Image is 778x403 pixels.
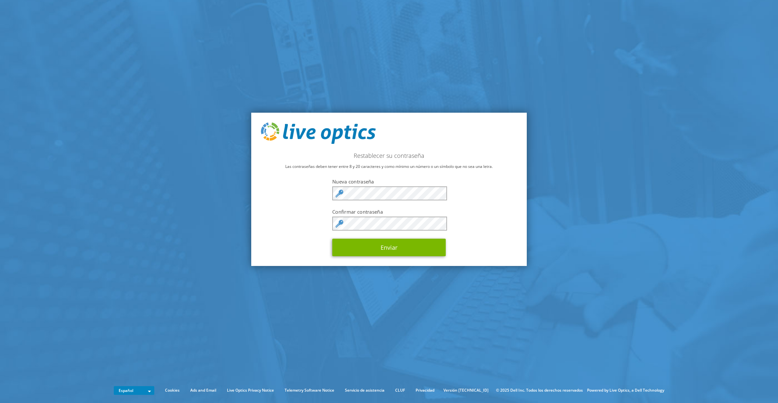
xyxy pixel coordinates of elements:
a: Privacidad [411,387,439,394]
a: Telemetry Software Notice [280,387,339,394]
img: live_optics_svg.svg [261,122,376,144]
li: Versión [TECHNICAL_ID] [440,387,492,394]
p: Las contraseñas deben tener entre 8 y 20 caracteres y como mínimo un número o un símbolo que no s... [261,163,517,170]
a: CLUF [390,387,410,394]
li: © 2025 Dell Inc. Todos los derechos reservados [493,387,586,394]
a: Ads and Email [185,387,221,394]
h2: Restablecer su contraseña [261,152,517,159]
button: Enviar [332,239,446,256]
a: Servicio de asistencia [340,387,389,394]
a: Live Optics Privacy Notice [222,387,279,394]
li: Powered by Live Optics, a Dell Technology [587,387,664,394]
label: Confirmar contraseña [332,208,446,215]
label: Nueva contraseña [332,178,446,185]
a: Cookies [160,387,184,394]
